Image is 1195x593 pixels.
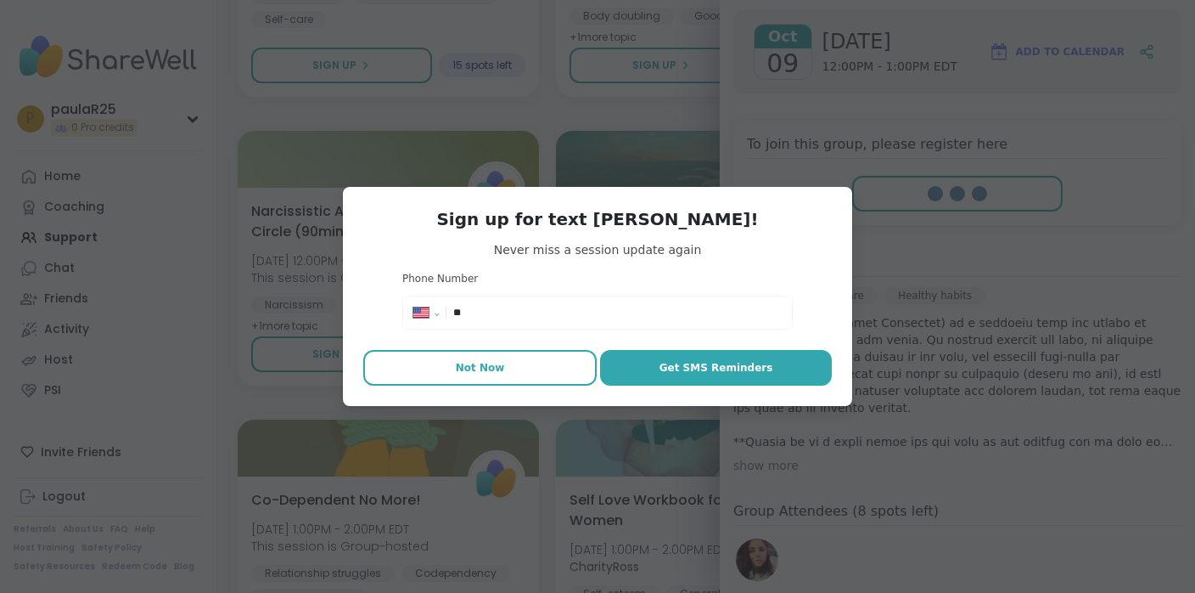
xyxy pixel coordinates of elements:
[659,360,773,376] span: Get SMS Reminders
[363,207,832,231] h3: Sign up for text [PERSON_NAME]!
[600,350,832,386] button: Get SMS Reminders
[363,241,832,258] span: Never miss a session update again
[402,272,793,286] h3: Phone Number
[456,360,505,376] span: Not Now
[363,350,597,386] button: Not Now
